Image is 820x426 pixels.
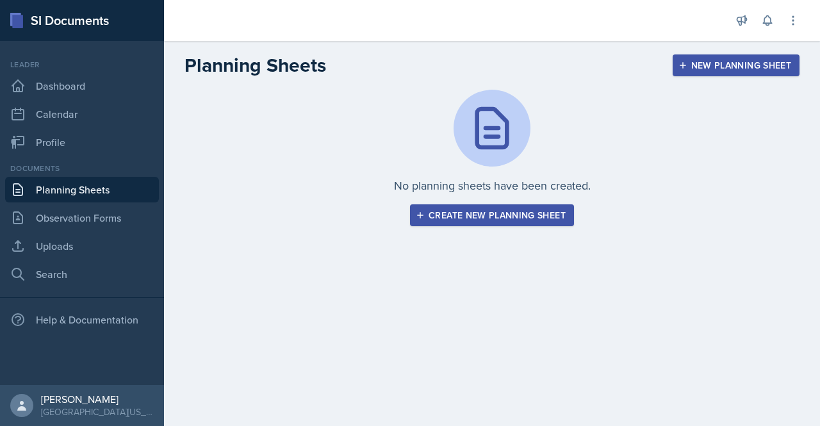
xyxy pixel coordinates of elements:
a: Profile [5,129,159,155]
div: Leader [5,59,159,70]
a: Calendar [5,101,159,127]
a: Search [5,261,159,287]
div: Documents [5,163,159,174]
a: Planning Sheets [5,177,159,202]
button: New Planning Sheet [673,54,799,76]
a: Dashboard [5,73,159,99]
a: Uploads [5,233,159,259]
div: Help & Documentation [5,307,159,332]
div: Create new planning sheet [418,210,566,220]
a: Observation Forms [5,205,159,231]
button: Create new planning sheet [410,204,574,226]
p: No planning sheets have been created. [394,177,591,194]
div: [PERSON_NAME] [41,393,154,406]
div: New Planning Sheet [681,60,791,70]
h2: Planning Sheets [184,54,326,77]
div: [GEOGRAPHIC_DATA][US_STATE] [41,406,154,418]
